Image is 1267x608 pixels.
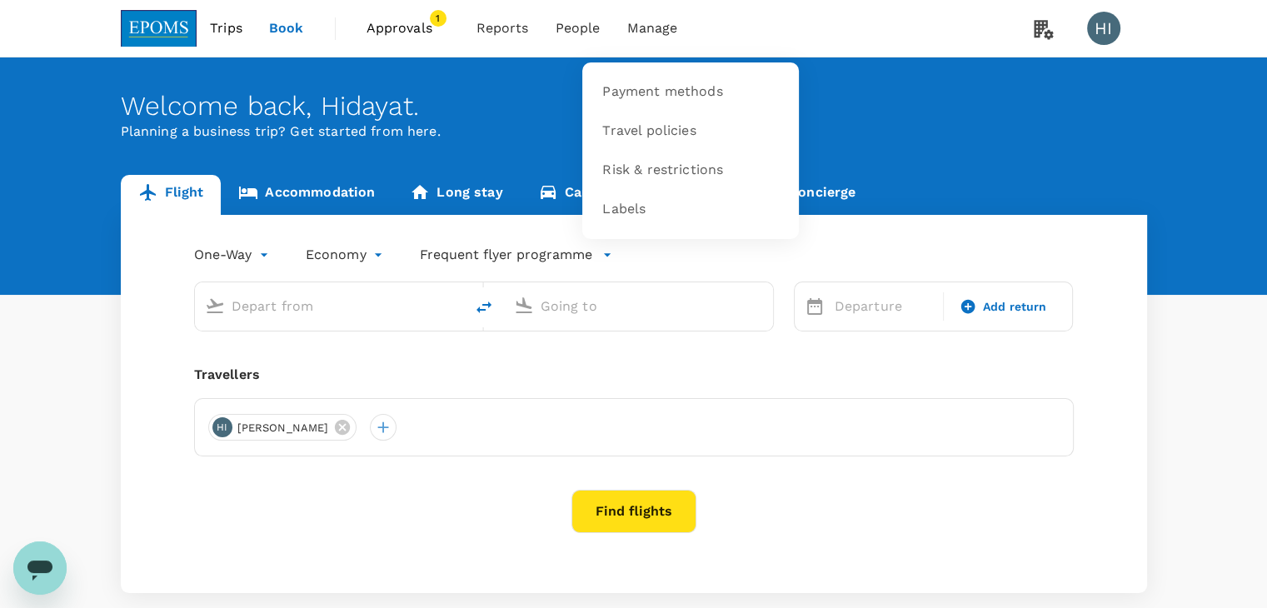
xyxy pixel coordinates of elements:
span: People [556,18,601,38]
div: HI [1087,12,1120,45]
div: Welcome back , Hidayat . [121,91,1147,122]
iframe: Button to launch messaging window [13,541,67,595]
span: Trips [210,18,242,38]
span: Manage [626,18,677,38]
span: Risk & restrictions [602,161,723,180]
p: Departure [835,297,933,316]
div: Economy [306,242,387,268]
a: Risk & restrictions [592,151,789,190]
span: [PERSON_NAME] [227,420,339,436]
input: Going to [541,293,738,319]
a: Accommodation [221,175,392,215]
div: HI [212,417,232,437]
img: EPOMS SDN BHD [121,10,197,47]
span: Reports [476,18,529,38]
button: Frequent flyer programme [420,245,612,265]
p: Frequent flyer programme [420,245,592,265]
a: Travel policies [592,112,789,151]
button: delete [464,287,504,327]
span: 1 [430,10,446,27]
span: Approvals [367,18,450,38]
span: Book [269,18,304,38]
button: Find flights [571,490,696,533]
button: Open [452,304,456,307]
a: Car rental [521,175,650,215]
div: Travellers [194,365,1074,385]
span: Payment methods [602,82,722,102]
a: Long stay [392,175,520,215]
span: Add return [983,298,1047,316]
p: Planning a business trip? Get started from here. [121,122,1147,142]
span: Travel policies [602,122,696,141]
a: Concierge [745,175,873,215]
a: Flight [121,175,222,215]
a: Labels [592,190,789,229]
input: Depart from [232,293,429,319]
div: One-Way [194,242,272,268]
div: HI[PERSON_NAME] [208,414,357,441]
span: Labels [602,200,646,219]
a: Payment methods [592,72,789,112]
button: Open [761,304,765,307]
